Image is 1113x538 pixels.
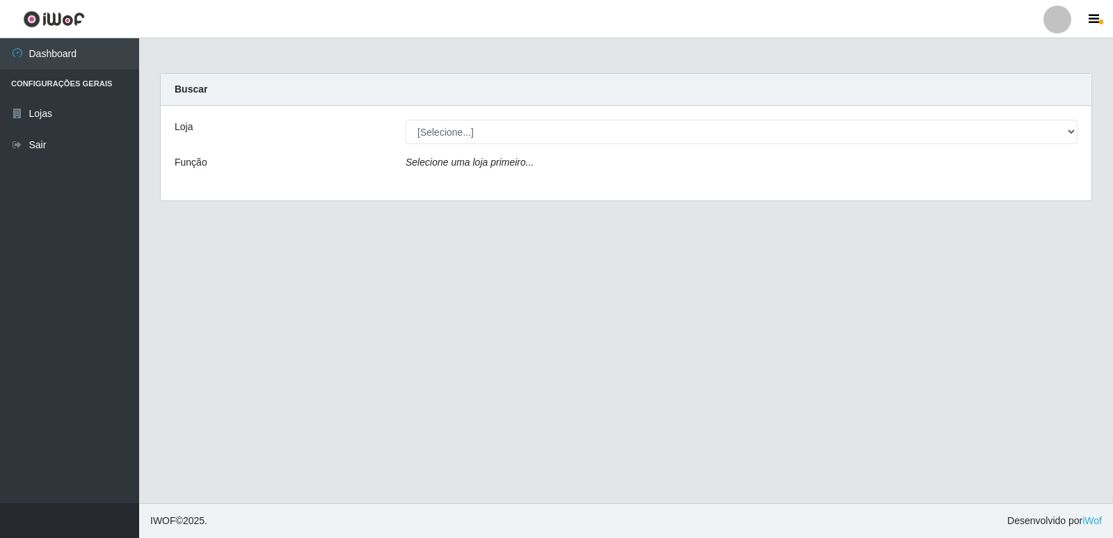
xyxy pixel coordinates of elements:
a: iWof [1082,515,1102,526]
label: Função [175,155,207,170]
span: © 2025 . [150,514,207,528]
strong: Buscar [175,84,207,95]
label: Loja [175,120,193,134]
i: Selecione uma loja primeiro... [406,157,534,168]
span: Desenvolvido por [1007,514,1102,528]
span: IWOF [150,515,176,526]
img: CoreUI Logo [23,10,85,28]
